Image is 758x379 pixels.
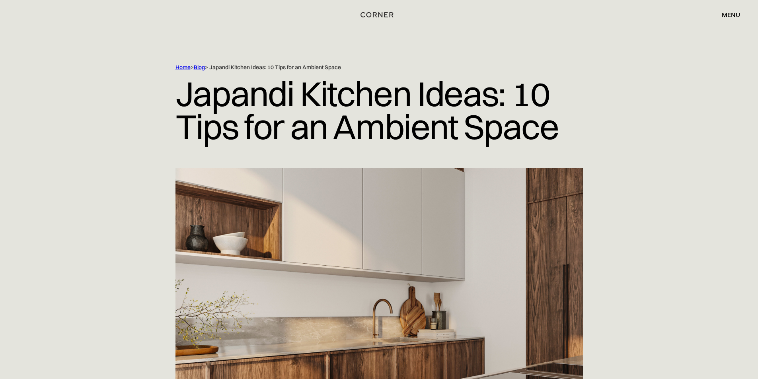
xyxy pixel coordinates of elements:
[714,8,740,21] div: menu
[175,64,550,71] div: > > Japandi Kitchen Ideas: 10 Tips for an Ambient Space
[351,10,407,20] a: home
[194,64,205,71] a: Blog
[722,12,740,18] div: menu
[175,71,583,149] h1: Japandi Kitchen Ideas: 10 Tips for an Ambient Space
[175,64,191,71] a: Home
